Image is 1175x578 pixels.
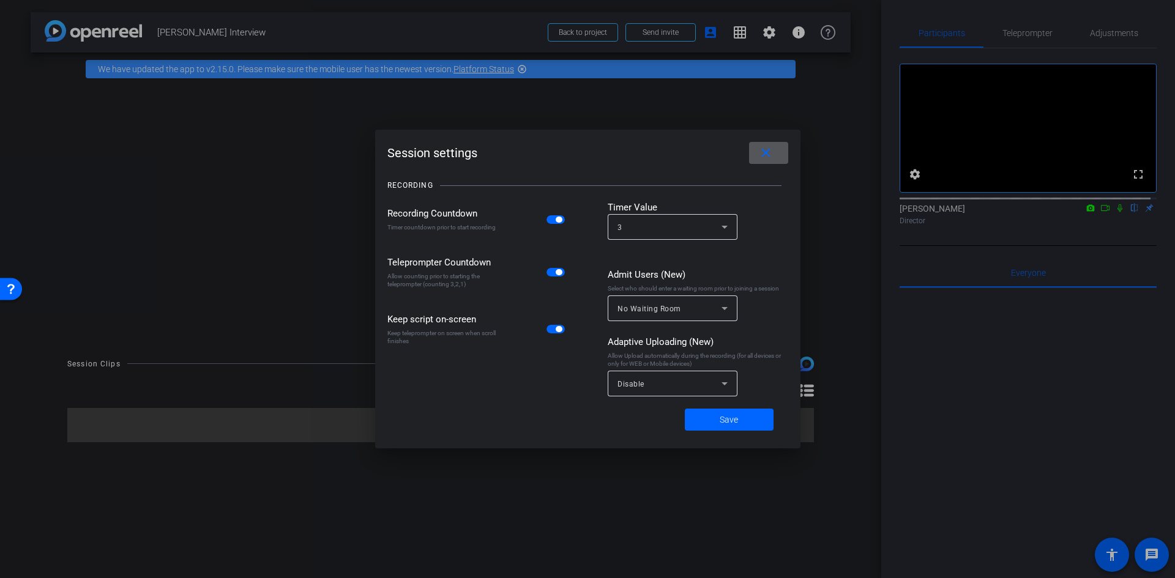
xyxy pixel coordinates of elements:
[720,413,738,426] span: Save
[608,335,788,349] div: Adaptive Uploading (New)
[617,305,681,313] span: No Waiting Room
[685,409,774,431] button: Save
[608,284,788,292] div: Select who should enter a waiting room prior to joining a session
[608,352,788,368] div: Allow Upload automatically during the recording (for all devices or only for WEB or Mobile devices)
[608,201,788,214] div: Timer Value
[758,146,774,161] mat-icon: close
[387,170,788,201] openreel-title-line: RECORDING
[617,223,622,232] span: 3
[387,272,501,288] div: Allow counting prior to starting the teleprompter (counting 3,2,1)
[387,313,501,326] div: Keep script on-screen
[387,179,433,191] div: RECORDING
[387,256,501,269] div: Teleprompter Countdown
[387,142,788,164] div: Session settings
[387,223,501,231] div: Timer countdown prior to start recording
[387,329,501,345] div: Keep teleprompter on screen when scroll finishes
[608,268,788,281] div: Admit Users (New)
[387,207,501,220] div: Recording Countdown
[617,380,644,388] span: Disable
